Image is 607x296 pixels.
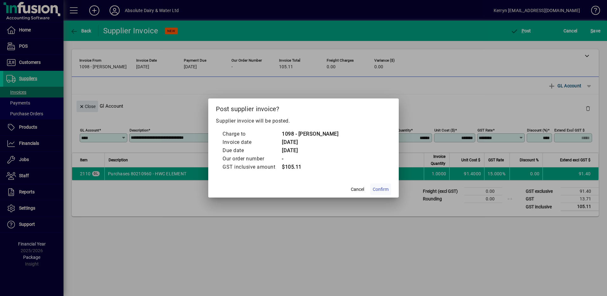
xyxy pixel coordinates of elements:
td: 1098 - [PERSON_NAME] [282,130,338,138]
span: Cancel [351,186,364,193]
td: Charge to [222,130,282,138]
td: Due date [222,146,282,155]
h2: Post supplier invoice? [208,98,399,117]
span: Confirm [373,186,389,193]
td: [DATE] [282,146,338,155]
td: - [282,155,338,163]
p: Supplier invoice will be posted. [216,117,391,125]
td: Invoice date [222,138,282,146]
td: GST inclusive amount [222,163,282,171]
td: Our order number [222,155,282,163]
td: [DATE] [282,138,338,146]
button: Confirm [370,184,391,195]
td: $105.11 [282,163,338,171]
button: Cancel [347,184,368,195]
